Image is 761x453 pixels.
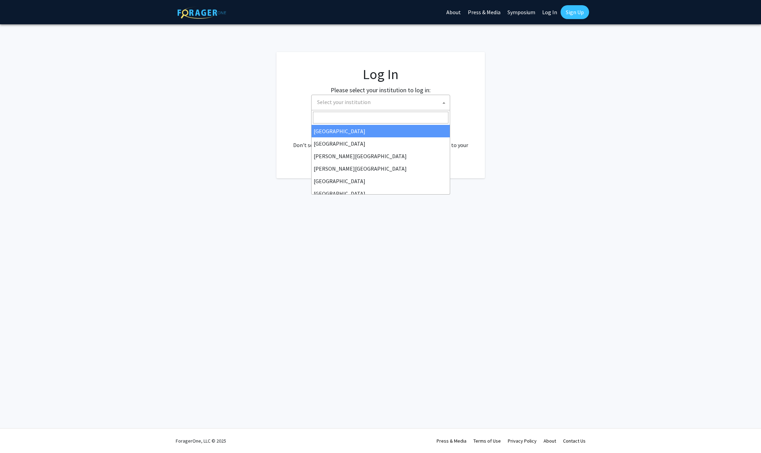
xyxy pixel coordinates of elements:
[312,137,450,150] li: [GEOGRAPHIC_DATA]
[563,438,586,444] a: Contact Us
[561,5,589,19] a: Sign Up
[312,187,450,200] li: [GEOGRAPHIC_DATA]
[312,162,450,175] li: [PERSON_NAME][GEOGRAPHIC_DATA]
[317,99,371,105] span: Select your institution
[331,85,431,95] label: Please select your institution to log in:
[437,438,466,444] a: Press & Media
[5,422,30,448] iframe: Chat
[312,150,450,162] li: [PERSON_NAME][GEOGRAPHIC_DATA]
[312,175,450,187] li: [GEOGRAPHIC_DATA]
[290,66,471,83] h1: Log In
[544,438,556,444] a: About
[177,7,226,19] img: ForagerOne Logo
[311,95,450,110] span: Select your institution
[508,438,537,444] a: Privacy Policy
[312,125,450,137] li: [GEOGRAPHIC_DATA]
[314,95,450,109] span: Select your institution
[176,429,226,453] div: ForagerOne, LLC © 2025
[313,112,448,123] input: Search
[290,124,471,157] div: No account? . Don't see your institution? about bringing ForagerOne to your institution.
[473,438,501,444] a: Terms of Use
